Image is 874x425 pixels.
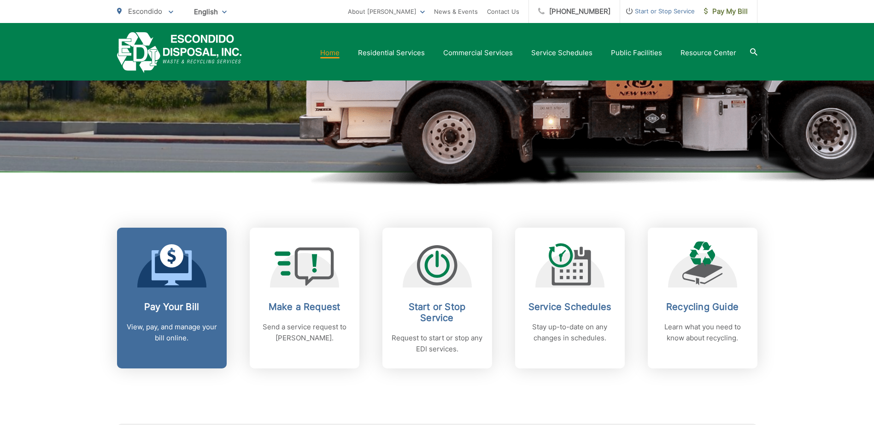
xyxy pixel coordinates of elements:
span: Pay My Bill [704,6,748,17]
p: Learn what you need to know about recycling. [657,322,748,344]
a: Service Schedules [531,47,592,58]
p: View, pay, and manage your bill online. [126,322,217,344]
h2: Pay Your Bill [126,301,217,312]
a: EDCD logo. Return to the homepage. [117,32,242,73]
h2: Service Schedules [524,301,616,312]
a: Commercial Services [443,47,513,58]
h2: Start or Stop Service [392,301,483,323]
a: Service Schedules Stay up-to-date on any changes in schedules. [515,228,625,368]
a: Resource Center [680,47,736,58]
a: Recycling Guide Learn what you need to know about recycling. [648,228,757,368]
a: About [PERSON_NAME] [348,6,425,17]
span: Escondido [128,7,162,16]
h2: Make a Request [259,301,350,312]
p: Send a service request to [PERSON_NAME]. [259,322,350,344]
a: Make a Request Send a service request to [PERSON_NAME]. [250,228,359,368]
a: Contact Us [487,6,519,17]
h2: Recycling Guide [657,301,748,312]
a: Pay Your Bill View, pay, and manage your bill online. [117,228,227,368]
a: Residential Services [358,47,425,58]
a: Home [320,47,340,58]
p: Request to start or stop any EDI services. [392,333,483,355]
p: Stay up-to-date on any changes in schedules. [524,322,616,344]
span: English [187,4,234,20]
a: Public Facilities [611,47,662,58]
a: News & Events [434,6,478,17]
